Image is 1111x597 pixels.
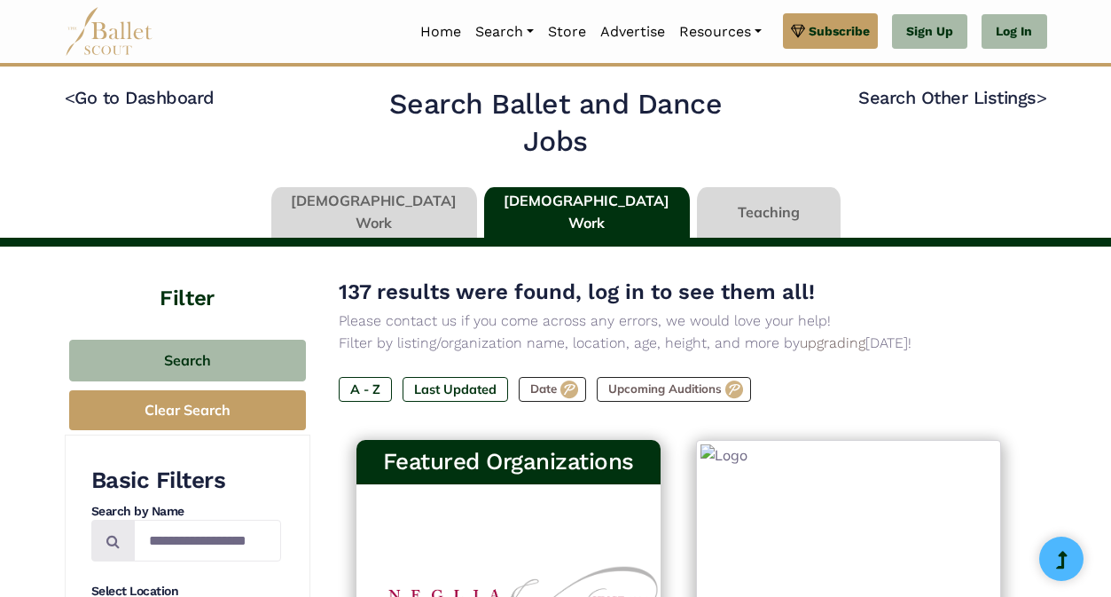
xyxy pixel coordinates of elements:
[468,13,541,51] a: Search
[693,187,844,239] li: Teaching
[339,377,392,402] label: A - Z
[672,13,769,51] a: Resources
[268,187,481,239] li: [DEMOGRAPHIC_DATA] Work
[481,187,693,239] li: [DEMOGRAPHIC_DATA] Work
[65,86,75,108] code: <
[809,21,870,41] span: Subscribe
[982,14,1046,50] a: Log In
[91,503,281,521] h4: Search by Name
[91,466,281,496] h3: Basic Filters
[593,13,672,51] a: Advertise
[783,13,878,49] a: Subscribe
[1037,86,1047,108] code: >
[65,247,310,313] h4: Filter
[413,13,468,51] a: Home
[134,520,281,562] input: Search by names...
[892,14,967,50] a: Sign Up
[371,447,647,477] h3: Featured Organizations
[69,390,306,430] button: Clear Search
[366,86,744,160] h2: Search Ballet and Dance Jobs
[69,340,306,381] button: Search
[858,87,1046,108] a: Search Other Listings>
[791,21,805,41] img: gem.svg
[65,87,215,108] a: <Go to Dashboard
[519,377,586,402] label: Date
[339,310,1019,333] p: Please contact us if you come across any errors, we would love your help!
[541,13,593,51] a: Store
[339,332,1019,355] p: Filter by listing/organization name, location, age, height, and more by [DATE]!
[597,377,751,402] label: Upcoming Auditions
[403,377,508,402] label: Last Updated
[339,279,815,304] span: 137 results were found, log in to see them all!
[800,334,865,351] a: upgrading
